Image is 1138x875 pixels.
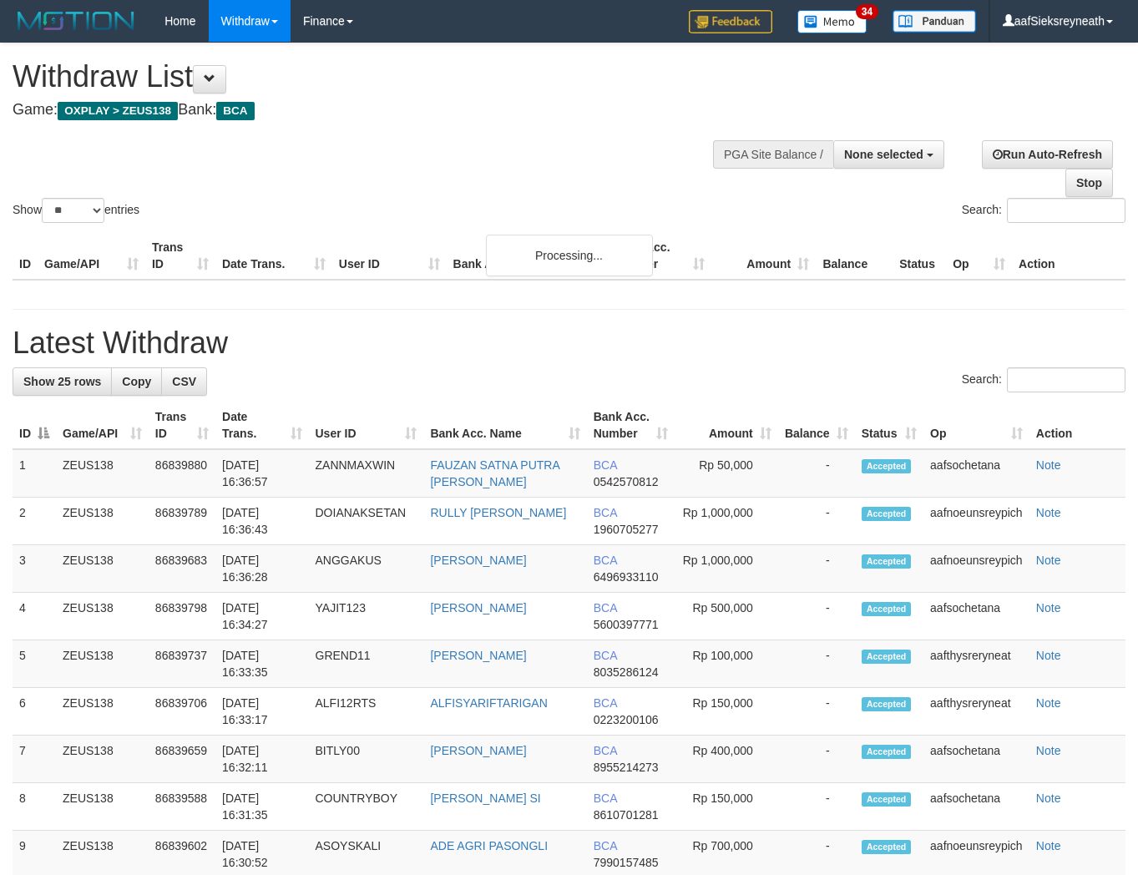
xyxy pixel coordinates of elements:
td: - [778,545,855,593]
td: COUNTRYBOY [309,783,424,831]
div: PGA Site Balance / [713,140,833,169]
a: [PERSON_NAME] [430,744,526,757]
td: GREND11 [309,640,424,688]
th: Balance [816,232,893,280]
span: CSV [172,375,196,388]
span: Accepted [862,507,912,521]
span: Copy 8955214273 to clipboard [594,761,659,774]
th: Op [946,232,1012,280]
a: Note [1036,506,1061,519]
td: 4 [13,593,56,640]
span: Accepted [862,650,912,664]
h1: Latest Withdraw [13,326,1125,360]
td: [DATE] 16:34:27 [215,593,308,640]
label: Search: [962,367,1125,392]
a: [PERSON_NAME] [430,601,526,615]
span: Copy 8610701281 to clipboard [594,808,659,822]
span: Copy 5600397771 to clipboard [594,618,659,631]
td: ZANNMAXWIN [309,449,424,498]
span: BCA [594,506,617,519]
th: User ID [332,232,447,280]
span: Accepted [862,602,912,616]
td: 5 [13,640,56,688]
th: Amount [711,232,816,280]
span: Accepted [862,459,912,473]
td: aafsochetana [923,593,1029,640]
td: aafsochetana [923,736,1029,783]
div: Processing... [486,235,653,276]
th: Trans ID: activate to sort column ascending [149,402,215,449]
input: Search: [1007,198,1125,223]
td: Rp 1,000,000 [675,545,778,593]
td: [DATE] 16:36:28 [215,545,308,593]
a: Note [1036,839,1061,852]
td: [DATE] 16:32:11 [215,736,308,783]
td: 86839737 [149,640,215,688]
td: 8 [13,783,56,831]
th: ID [13,232,38,280]
td: 86839659 [149,736,215,783]
td: [DATE] 16:33:35 [215,640,308,688]
td: ZEUS138 [56,545,149,593]
th: Action [1029,402,1125,449]
span: Accepted [862,840,912,854]
td: BITLY00 [309,736,424,783]
span: Accepted [862,697,912,711]
th: Status: activate to sort column ascending [855,402,923,449]
span: BCA [594,601,617,615]
span: BCA [594,649,617,662]
span: BCA [594,792,617,805]
a: ADE AGRI PASONGLI [430,839,548,852]
td: aafthysreryneat [923,688,1029,736]
span: BCA [594,839,617,852]
td: 86839798 [149,593,215,640]
button: None selected [833,140,944,169]
span: Copy 7990157485 to clipboard [594,856,659,869]
span: BCA [594,458,617,472]
td: 7 [13,736,56,783]
label: Search: [962,198,1125,223]
td: DOIANAKSETAN [309,498,424,545]
td: ZEUS138 [56,593,149,640]
td: Rp 100,000 [675,640,778,688]
td: aafnoeunsreypich [923,545,1029,593]
td: ANGGAKUS [309,545,424,593]
th: User ID: activate to sort column ascending [309,402,424,449]
span: Copy 6496933110 to clipboard [594,570,659,584]
td: 3 [13,545,56,593]
td: Rp 150,000 [675,783,778,831]
th: Date Trans.: activate to sort column ascending [215,402,308,449]
a: [PERSON_NAME] [430,649,526,662]
label: Show entries [13,198,139,223]
a: Copy [111,367,162,396]
span: Copy [122,375,151,388]
td: ZEUS138 [56,449,149,498]
select: Showentries [42,198,104,223]
td: 86839880 [149,449,215,498]
th: Bank Acc. Number: activate to sort column ascending [587,402,675,449]
th: Balance: activate to sort column ascending [778,402,855,449]
td: aafsochetana [923,449,1029,498]
th: Date Trans. [215,232,332,280]
td: - [778,640,855,688]
th: ID: activate to sort column descending [13,402,56,449]
th: Trans ID [145,232,215,280]
td: Rp 150,000 [675,688,778,736]
td: ALFI12RTS [309,688,424,736]
td: 86839683 [149,545,215,593]
td: [DATE] 16:36:57 [215,449,308,498]
span: None selected [844,148,923,161]
td: aafnoeunsreypich [923,498,1029,545]
td: 6 [13,688,56,736]
a: Note [1036,792,1061,805]
span: Copy 0223200106 to clipboard [594,713,659,726]
a: Note [1036,744,1061,757]
span: Copy 0542570812 to clipboard [594,475,659,488]
th: Bank Acc. Name [447,232,608,280]
a: Note [1036,649,1061,662]
td: - [778,783,855,831]
th: Action [1012,232,1125,280]
td: aafsochetana [923,783,1029,831]
th: Status [893,232,946,280]
td: [DATE] 16:31:35 [215,783,308,831]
